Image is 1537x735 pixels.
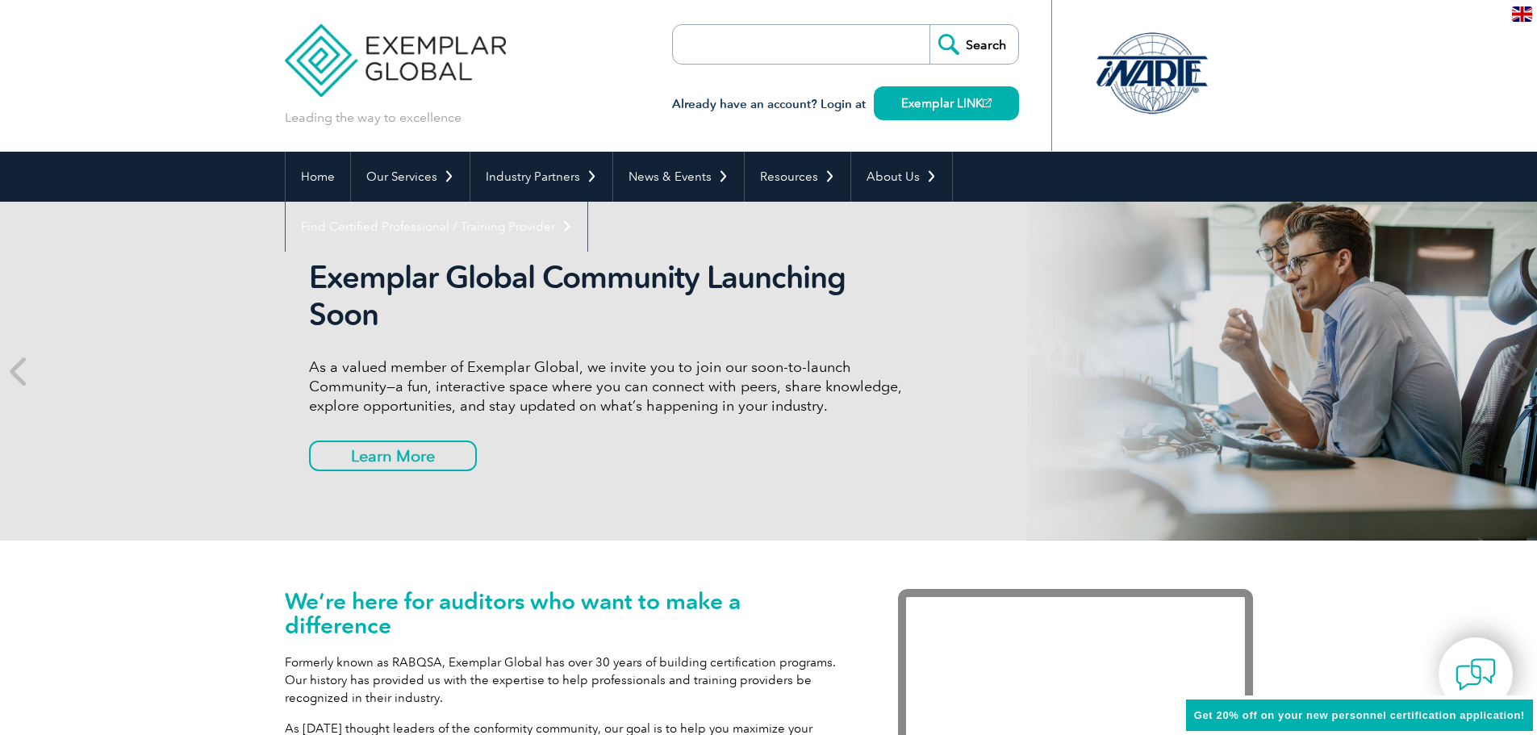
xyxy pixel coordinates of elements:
[309,357,914,416] p: As a valued member of Exemplar Global, we invite you to join our soon-to-launch Community—a fun, ...
[351,152,470,202] a: Our Services
[874,86,1019,120] a: Exemplar LINK
[851,152,952,202] a: About Us
[309,441,477,471] a: Learn More
[1512,6,1532,22] img: en
[745,152,850,202] a: Resources
[309,259,914,333] h2: Exemplar Global Community Launching Soon
[285,589,850,637] h1: We’re here for auditors who want to make a difference
[285,654,850,707] p: Formerly known as RABQSA, Exemplar Global has over 30 years of building certification programs. O...
[672,94,1019,115] h3: Already have an account? Login at
[929,25,1018,64] input: Search
[1456,654,1496,695] img: contact-chat.png
[613,152,744,202] a: News & Events
[983,98,992,107] img: open_square.png
[286,202,587,252] a: Find Certified Professional / Training Provider
[286,152,350,202] a: Home
[470,152,612,202] a: Industry Partners
[285,109,462,127] p: Leading the way to excellence
[1194,709,1525,721] span: Get 20% off on your new personnel certification application!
